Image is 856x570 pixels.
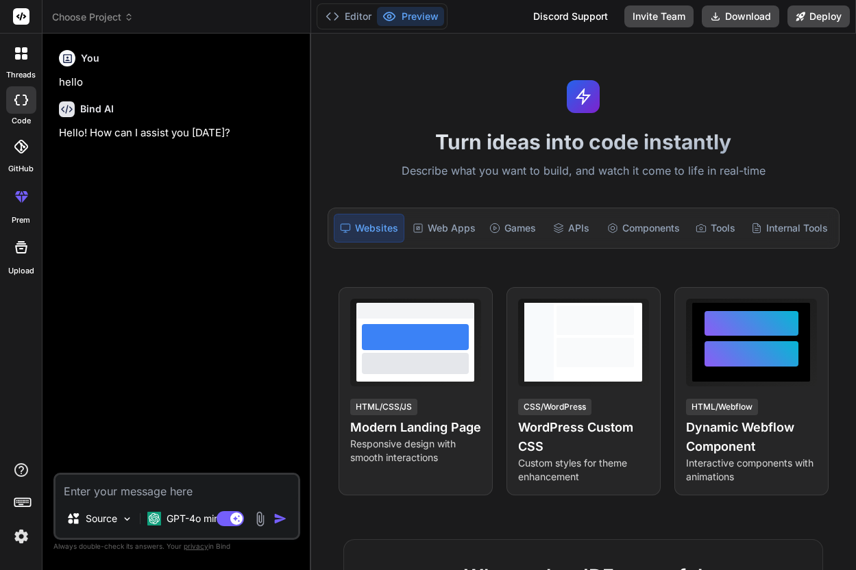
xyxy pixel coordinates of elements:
[686,399,758,415] div: HTML/Webflow
[59,125,297,141] p: Hello! How can I assist you [DATE]?
[184,542,208,550] span: privacy
[686,418,817,456] h4: Dynamic Webflow Component
[350,437,481,464] p: Responsive design with smooth interactions
[273,512,287,525] img: icon
[602,214,685,243] div: Components
[86,512,117,525] p: Source
[702,5,779,27] button: Download
[147,512,161,525] img: GPT-4o mini
[80,102,114,116] h6: Bind AI
[525,5,616,27] div: Discord Support
[320,7,377,26] button: Editor
[252,511,268,527] img: attachment
[350,418,481,437] h4: Modern Landing Page
[319,129,848,154] h1: Turn ideas into code instantly
[52,10,134,24] span: Choose Project
[121,513,133,525] img: Pick Models
[688,214,743,243] div: Tools
[686,456,817,484] p: Interactive components with animations
[624,5,694,27] button: Invite Team
[350,399,417,415] div: HTML/CSS/JS
[12,115,31,127] label: code
[167,512,225,525] p: GPT-4o min..
[10,525,33,548] img: settings
[319,162,848,180] p: Describe what you want to build, and watch it come to life in real-time
[518,418,649,456] h4: WordPress Custom CSS
[787,5,850,27] button: Deploy
[377,7,444,26] button: Preview
[81,51,99,65] h6: You
[518,456,649,484] p: Custom styles for theme enhancement
[746,214,833,243] div: Internal Tools
[8,163,34,175] label: GitHub
[484,214,541,243] div: Games
[407,214,481,243] div: Web Apps
[12,214,30,226] label: prem
[59,75,297,90] p: hello
[8,265,34,277] label: Upload
[334,214,404,243] div: Websites
[544,214,599,243] div: APIs
[518,399,591,415] div: CSS/WordPress
[53,540,300,553] p: Always double-check its answers. Your in Bind
[6,69,36,81] label: threads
